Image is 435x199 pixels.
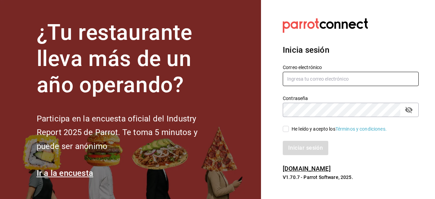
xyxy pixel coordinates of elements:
a: Términos y condiciones. [335,126,387,132]
div: He leído y acepto los [292,126,387,133]
label: Correo electrónico [283,65,419,70]
h2: Participa en la encuesta oficial del Industry Report 2025 de Parrot. Te toma 5 minutos y puede se... [37,112,220,153]
button: passwordField [403,104,415,116]
label: Contraseña [283,96,419,101]
h1: ¿Tu restaurante lleva más de un año operando? [37,20,220,98]
h3: Inicia sesión [283,44,419,56]
input: Ingresa tu correo electrónico [283,72,419,86]
a: Ir a la encuesta [37,168,93,178]
p: V1.70.7 - Parrot Software, 2025. [283,174,419,181]
a: [DOMAIN_NAME] [283,165,331,172]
